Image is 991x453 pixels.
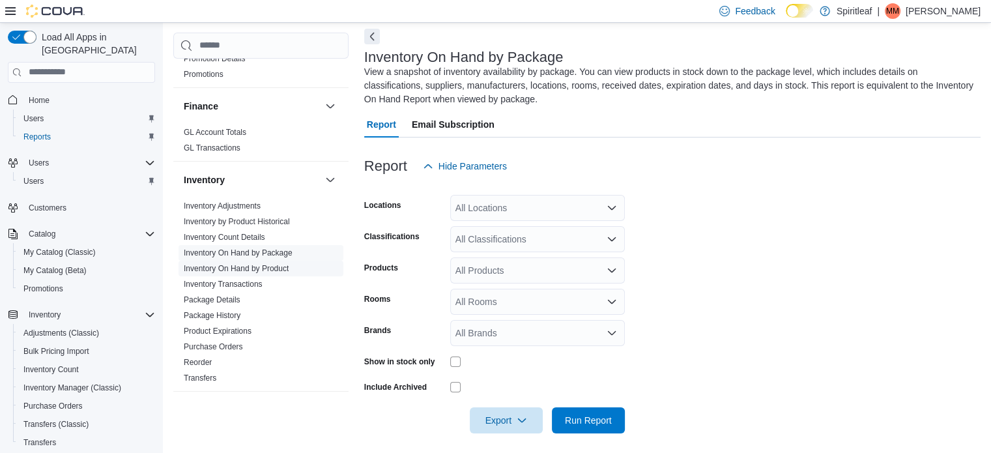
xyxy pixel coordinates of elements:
[184,201,261,211] span: Inventory Adjustments
[23,419,89,430] span: Transfers (Classic)
[18,362,84,377] a: Inventory Count
[18,416,94,432] a: Transfers (Classic)
[18,173,49,189] a: Users
[3,154,160,172] button: Users
[13,342,160,360] button: Bulk Pricing Import
[607,297,617,307] button: Open list of options
[184,326,251,336] span: Product Expirations
[184,358,212,367] a: Reorder
[29,95,50,106] span: Home
[184,295,240,305] span: Package Details
[23,199,155,216] span: Customers
[323,98,338,114] button: Finance
[184,295,240,304] a: Package Details
[607,203,617,213] button: Open list of options
[23,401,83,411] span: Purchase Orders
[364,325,391,336] label: Brands
[184,54,246,63] a: Promotion Details
[412,111,495,138] span: Email Subscription
[837,3,872,19] p: Spiritleaf
[184,263,289,274] span: Inventory On Hand by Product
[18,343,155,359] span: Bulk Pricing Import
[23,92,155,108] span: Home
[23,176,44,186] span: Users
[885,3,900,19] div: Melissa M
[23,307,155,323] span: Inventory
[184,233,265,242] a: Inventory Count Details
[877,3,880,19] p: |
[18,281,155,297] span: Promotions
[23,226,61,242] button: Catalog
[23,113,44,124] span: Users
[23,200,72,216] a: Customers
[184,143,240,153] a: GL Transactions
[184,248,293,257] a: Inventory On Hand by Package
[18,398,88,414] a: Purchase Orders
[23,364,79,375] span: Inventory Count
[364,294,391,304] label: Rooms
[184,248,293,258] span: Inventory On Hand by Package
[478,407,535,433] span: Export
[607,265,617,276] button: Open list of options
[13,243,160,261] button: My Catalog (Classic)
[886,3,899,19] span: MM
[13,261,160,280] button: My Catalog (Beta)
[184,327,251,336] a: Product Expirations
[23,226,155,242] span: Catalog
[364,382,427,392] label: Include Archived
[364,263,398,273] label: Products
[18,362,155,377] span: Inventory Count
[18,343,94,359] a: Bulk Pricing Import
[173,124,349,161] div: Finance
[184,311,240,320] a: Package History
[23,93,55,108] a: Home
[906,3,981,19] p: [PERSON_NAME]
[13,433,160,452] button: Transfers
[184,264,289,273] a: Inventory On Hand by Product
[29,203,66,213] span: Customers
[184,373,216,383] a: Transfers
[607,328,617,338] button: Open list of options
[18,435,155,450] span: Transfers
[13,280,160,298] button: Promotions
[184,217,290,226] a: Inventory by Product Historical
[184,310,240,321] span: Package History
[23,328,99,338] span: Adjustments (Classic)
[184,232,265,242] span: Inventory Count Details
[184,100,218,113] h3: Finance
[23,265,87,276] span: My Catalog (Beta)
[18,263,155,278] span: My Catalog (Beta)
[18,435,61,450] a: Transfers
[184,216,290,227] span: Inventory by Product Historical
[23,346,89,357] span: Bulk Pricing Import
[565,414,612,427] span: Run Report
[29,310,61,320] span: Inventory
[18,263,92,278] a: My Catalog (Beta)
[3,91,160,110] button: Home
[173,198,349,391] div: Inventory
[13,397,160,415] button: Purchase Orders
[607,234,617,244] button: Open list of options
[364,200,401,211] label: Locations
[26,5,85,18] img: Cova
[735,5,775,18] span: Feedback
[184,173,320,186] button: Inventory
[18,416,155,432] span: Transfers (Classic)
[13,128,160,146] button: Reports
[438,160,507,173] span: Hide Parameters
[18,173,155,189] span: Users
[18,244,101,260] a: My Catalog (Classic)
[184,201,261,211] a: Inventory Adjustments
[418,153,512,179] button: Hide Parameters
[184,373,216,383] span: Transfers
[23,307,66,323] button: Inventory
[364,158,407,174] h3: Report
[173,35,349,87] div: Discounts & Promotions
[184,279,263,289] span: Inventory Transactions
[3,225,160,243] button: Catalog
[3,306,160,324] button: Inventory
[470,407,543,433] button: Export
[23,247,96,257] span: My Catalog (Classic)
[23,437,56,448] span: Transfers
